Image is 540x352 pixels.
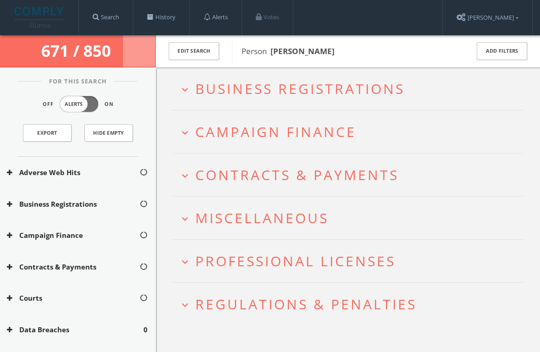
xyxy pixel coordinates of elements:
[179,126,191,139] i: expand_more
[105,100,114,108] span: On
[179,167,524,182] button: expand_moreContracts & Payments
[179,297,524,312] button: expand_moreRegulations & Penalties
[7,262,139,272] button: Contracts & Payments
[23,124,72,142] a: Export
[7,293,139,303] button: Courts
[43,100,54,108] span: Off
[195,122,356,141] span: Campaign Finance
[42,77,114,86] span: For This Search
[195,295,417,313] span: Regulations & Penalties
[270,46,335,56] b: [PERSON_NAME]
[195,209,329,227] span: Miscellaneous
[143,324,148,335] span: 0
[41,40,115,61] span: 671 / 850
[7,167,139,178] button: Adverse Web Hits
[179,170,191,182] i: expand_more
[179,81,524,96] button: expand_moreBusiness Registrations
[242,46,335,56] span: Person
[195,165,399,184] span: Contracts & Payments
[14,7,66,28] img: illumis
[195,252,396,270] span: Professional Licenses
[179,124,524,139] button: expand_moreCampaign Finance
[7,230,139,241] button: Campaign Finance
[7,199,139,209] button: Business Registrations
[179,253,524,269] button: expand_moreProfessional Licenses
[169,42,219,60] button: Edit Search
[179,213,191,225] i: expand_more
[179,256,191,268] i: expand_more
[179,210,524,225] button: expand_moreMiscellaneous
[84,124,133,142] button: Hide Empty
[195,79,405,98] span: Business Registrations
[179,83,191,96] i: expand_more
[477,42,527,60] button: Add Filters
[7,324,143,335] button: Data Breaches
[179,299,191,311] i: expand_more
